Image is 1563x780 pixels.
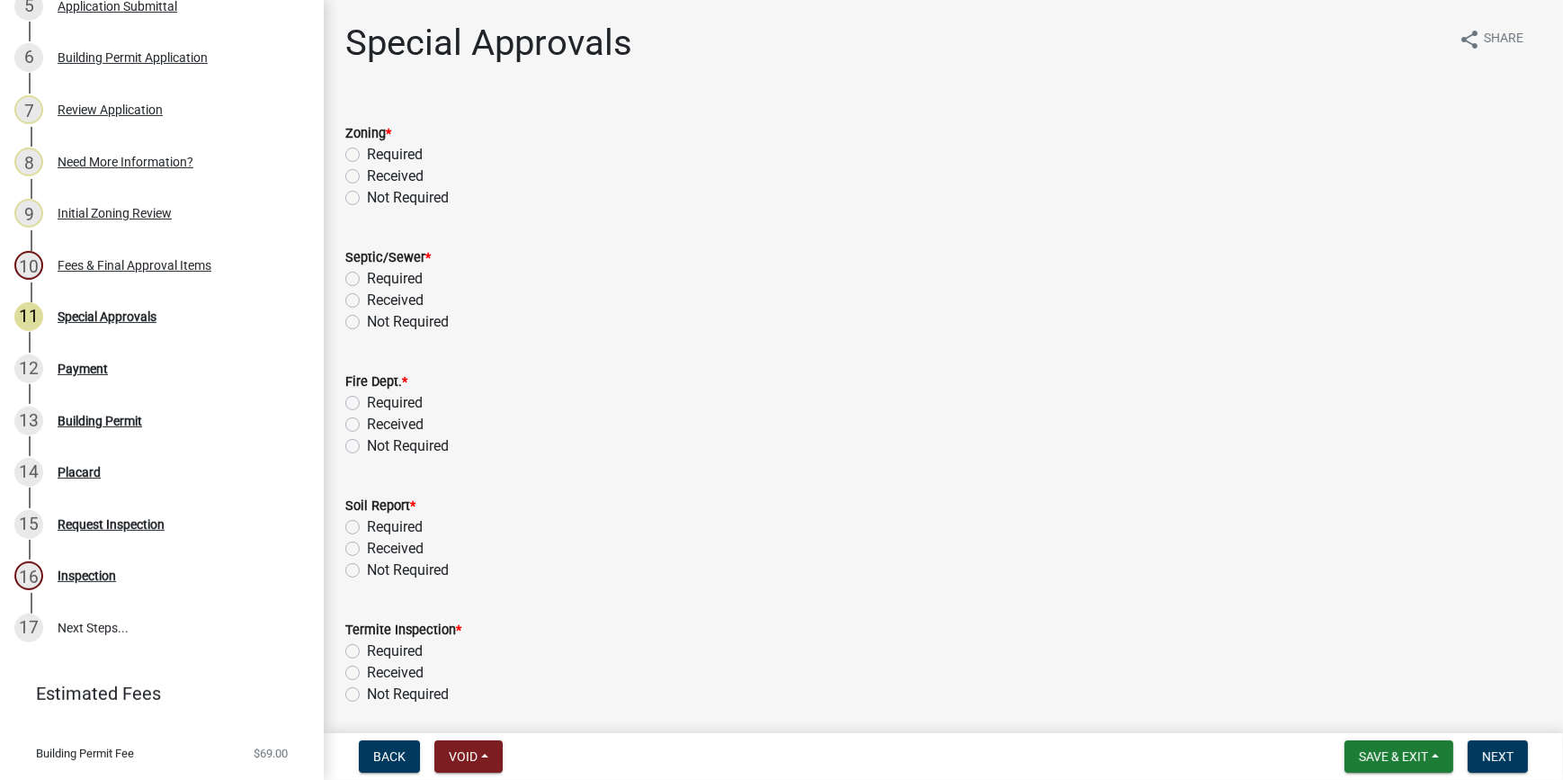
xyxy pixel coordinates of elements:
label: Not Required [367,560,449,581]
label: Soil Report [345,500,415,513]
label: Not Required [367,311,449,333]
div: 17 [14,614,43,642]
div: 7 [14,95,43,124]
a: Estimated Fees [14,676,295,712]
label: Received [367,166,424,187]
span: Building Permit Fee [36,748,134,759]
div: 11 [14,302,43,331]
h1: Special Approvals [345,22,632,65]
label: Not Required [367,435,449,457]
div: Placard [58,466,101,479]
button: Next [1468,740,1528,773]
label: Termite Inspection [345,624,461,637]
i: share [1459,29,1480,50]
div: 13 [14,407,43,435]
span: $69.00 [254,748,288,759]
label: Received [367,290,424,311]
div: 14 [14,458,43,487]
div: Request Inspection [58,518,165,531]
label: Fire Dept. [345,376,407,389]
span: Save & Exit [1359,749,1428,764]
div: Inspection [58,569,116,582]
div: Review Application [58,103,163,116]
label: Septic/Sewer [345,252,431,264]
div: 10 [14,251,43,280]
label: Not Required [367,684,449,705]
div: 16 [14,561,43,590]
div: Payment [58,363,108,375]
label: Not Required [367,187,449,209]
button: shareShare [1444,22,1538,57]
div: Special Approvals [58,310,156,323]
label: Received [367,662,424,684]
div: Need More Information? [58,156,193,168]
div: Initial Zoning Review [58,207,172,220]
div: Building Permit Application [58,51,208,64]
label: Received [367,538,424,560]
span: Next [1482,749,1514,764]
span: Back [373,749,406,764]
label: Required [367,392,423,414]
span: Share [1484,29,1523,50]
div: 15 [14,510,43,539]
label: Required [367,516,423,538]
label: Required [367,268,423,290]
label: Zoning [345,128,391,140]
button: Back [359,740,420,773]
button: Void [434,740,503,773]
div: 9 [14,199,43,228]
label: Received [367,414,424,435]
div: 8 [14,148,43,176]
label: Required [367,144,423,166]
div: 6 [14,43,43,72]
div: Fees & Final Approval Items [58,259,211,272]
div: 12 [14,354,43,383]
button: Save & Exit [1344,740,1453,773]
div: Building Permit [58,415,142,427]
label: Required [367,641,423,662]
span: Void [449,749,478,764]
